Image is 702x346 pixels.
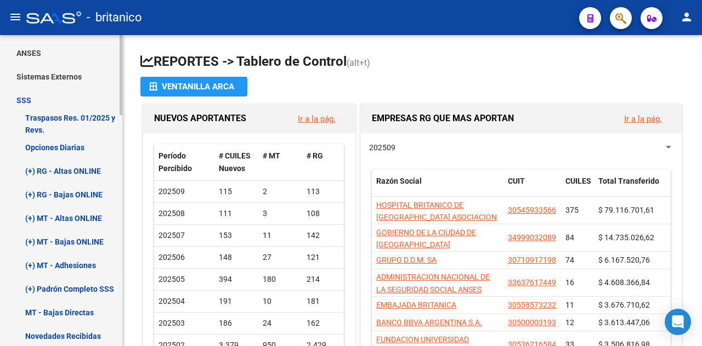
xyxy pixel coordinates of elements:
[598,278,650,287] span: $ 4.608.366,84
[154,113,246,123] span: NUEVOS APORTANTES
[598,256,650,264] span: $ 6.167.520,76
[565,318,574,327] span: 12
[565,278,574,287] span: 16
[158,209,185,218] span: 202508
[307,185,342,198] div: 113
[565,256,574,264] span: 74
[598,177,659,185] span: Total Transferido
[307,295,342,308] div: 181
[598,206,654,214] span: $ 79.116.701,61
[376,300,456,309] span: EMBAJADA BRITANICA
[219,273,254,286] div: 394
[503,169,561,206] datatable-header-cell: CUIT
[369,143,395,152] span: 202509
[158,231,185,240] span: 202507
[219,185,254,198] div: 115
[158,319,185,327] span: 202503
[376,318,482,327] span: BANCO BBVA ARGENTINA S.A.
[508,177,525,185] span: CUIT
[307,251,342,264] div: 121
[565,206,579,214] span: 375
[263,317,298,330] div: 24
[154,144,214,180] datatable-header-cell: Período Percibido
[594,169,671,206] datatable-header-cell: Total Transferido
[263,185,298,198] div: 2
[372,169,503,206] datatable-header-cell: Razón Social
[158,151,192,173] span: Período Percibido
[263,273,298,286] div: 180
[219,251,254,264] div: 148
[219,295,254,308] div: 191
[289,109,344,129] button: Ir a la pág.
[214,144,258,180] datatable-header-cell: # CUILES Nuevos
[158,297,185,305] span: 202504
[615,109,671,129] button: Ir a la pág.
[508,318,556,327] span: 30500003193
[665,309,691,335] div: Open Intercom Messenger
[565,177,591,185] span: CUILES
[298,114,336,124] a: Ir a la pág.
[302,144,346,180] datatable-header-cell: # RG
[87,5,142,30] span: - britanico
[149,77,239,97] div: Ventanilla ARCA
[258,144,302,180] datatable-header-cell: # MT
[307,229,342,242] div: 142
[158,253,185,262] span: 202506
[263,251,298,264] div: 27
[307,273,342,286] div: 214
[219,207,254,220] div: 111
[508,300,556,309] span: 30558573232
[307,207,342,220] div: 108
[376,201,497,235] span: HOSPITAL BRITANICO DE [GEOGRAPHIC_DATA] ASOCIACION CIVIL
[508,206,556,214] span: 30545933566
[372,113,514,123] span: EMPRESAS RG QUE MAS APORTAN
[376,256,437,264] span: GRUPO D.D.M. SA
[219,229,254,242] div: 153
[140,53,684,72] h1: REPORTES -> Tablero de Control
[263,207,298,220] div: 3
[347,58,370,68] span: (alt+t)
[263,151,280,160] span: # MT
[565,300,574,309] span: 11
[307,151,323,160] span: # RG
[158,187,185,196] span: 202509
[624,114,662,124] a: Ir a la pág.
[598,300,650,309] span: $ 3.676.710,62
[307,317,342,330] div: 162
[9,10,22,24] mat-icon: menu
[140,77,247,97] button: Ventanilla ARCA
[508,256,556,264] span: 30710917198
[158,275,185,283] span: 202505
[565,233,574,242] span: 84
[376,273,490,294] span: ADMINISTRACION NACIONAL DE LA SEGURIDAD SOCIAL ANSES
[376,177,422,185] span: Razón Social
[219,151,251,173] span: # CUILES Nuevos
[376,228,476,249] span: GOBIERNO DE LA CIUDAD DE [GEOGRAPHIC_DATA]
[598,233,654,242] span: $ 14.735.026,62
[508,233,556,242] span: 34999032089
[561,169,594,206] datatable-header-cell: CUILES
[508,278,556,287] span: 33637617449
[598,318,650,327] span: $ 3.613.447,06
[219,317,254,330] div: 186
[680,10,693,24] mat-icon: person
[263,229,298,242] div: 11
[263,295,298,308] div: 10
